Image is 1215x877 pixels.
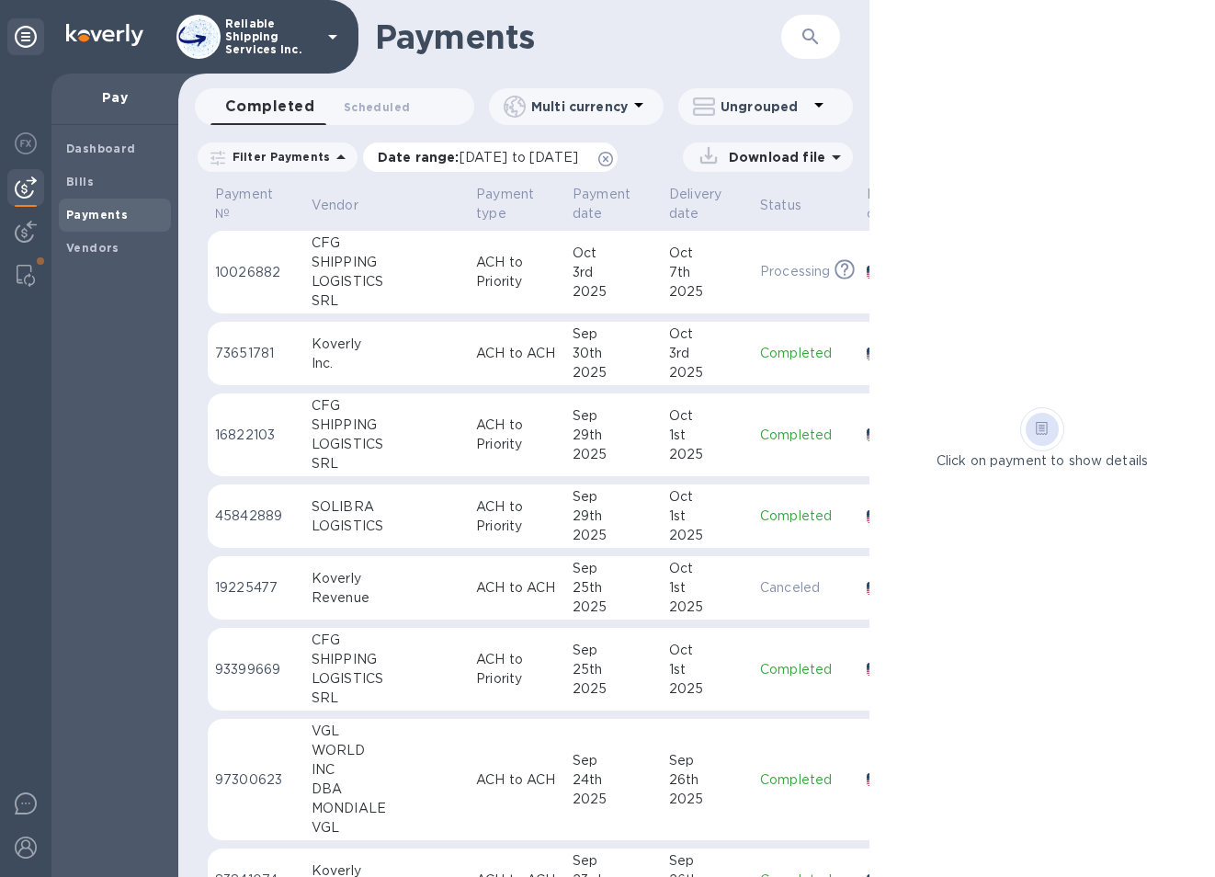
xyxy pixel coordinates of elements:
[476,416,558,454] p: ACH to Priority
[312,354,461,373] div: Inc.
[66,175,94,188] b: Bills
[312,497,461,517] div: SOLIBRA
[312,650,461,669] div: SHIPPING
[215,185,273,223] p: Payment №
[573,598,654,617] div: 2025
[573,790,654,809] div: 2025
[573,507,654,526] div: 29th
[573,445,654,464] div: 2025
[573,526,654,545] div: 2025
[867,510,891,523] img: USD
[669,487,745,507] div: Oct
[760,196,825,215] span: Status
[867,582,891,595] img: USD
[573,363,654,382] div: 2025
[312,799,461,818] div: MONDIALE
[312,760,461,780] div: INC
[669,598,745,617] div: 2025
[573,185,654,223] span: Payment date
[66,208,128,222] b: Payments
[760,507,852,526] p: Completed
[669,660,745,679] div: 1st
[573,325,654,344] div: Sep
[225,94,314,120] span: Completed
[669,770,745,790] div: 26th
[312,196,358,215] p: Vendor
[476,185,534,223] p: Payment type
[867,347,891,360] img: USD
[476,253,558,291] p: ACH to Priority
[312,588,461,608] div: Revenue
[312,416,461,435] div: SHIPPING
[760,578,852,598] p: Canceled
[312,741,461,760] div: WORLD
[215,263,297,282] p: 10026882
[7,18,44,55] div: Unpin categories
[531,97,628,116] p: Multi currency
[867,185,946,223] span: Payee currency
[312,335,461,354] div: Koverly
[669,526,745,545] div: 2025
[476,770,558,790] p: ACH to ACH
[669,790,745,809] div: 2025
[460,150,578,165] span: [DATE] to [DATE]
[66,88,164,107] p: Pay
[215,578,297,598] p: 19225477
[669,263,745,282] div: 7th
[312,722,461,741] div: VGL
[312,253,461,272] div: SHIPPING
[669,185,721,223] p: Delivery date
[66,241,119,255] b: Vendors
[215,426,297,445] p: 16822103
[312,196,382,215] span: Vendor
[215,185,297,223] span: Payment №
[215,770,297,790] p: 97300623
[573,751,654,770] div: Sep
[573,641,654,660] div: Sep
[669,363,745,382] div: 2025
[669,406,745,426] div: Oct
[312,689,461,708] div: SRL
[344,97,410,117] span: Scheduled
[937,451,1148,471] p: Click on payment to show details
[215,660,297,679] p: 93399669
[215,344,297,363] p: 73651781
[573,851,654,871] div: Sep
[312,291,461,311] div: SRL
[66,142,136,155] b: Dashboard
[312,818,461,837] div: VGL
[760,426,852,445] p: Completed
[867,773,891,786] img: USD
[375,17,781,56] h1: Payments
[312,396,461,416] div: CFG
[573,679,654,699] div: 2025
[669,282,745,302] div: 2025
[15,132,37,154] img: Foreign exchange
[867,185,922,223] p: Payee currency
[669,578,745,598] div: 1st
[225,17,317,56] p: Reliable Shipping Services Inc.
[669,244,745,263] div: Oct
[669,851,745,871] div: Sep
[573,487,654,507] div: Sep
[312,272,461,291] div: LOGISTICS
[476,497,558,536] p: ACH to Priority
[867,428,891,441] img: USD
[312,517,461,536] div: LOGISTICS
[312,569,461,588] div: Koverly
[669,679,745,699] div: 2025
[760,262,830,281] p: Processing
[669,507,745,526] div: 1st
[573,344,654,363] div: 30th
[312,631,461,650] div: CFG
[312,435,461,454] div: LOGISTICS
[573,426,654,445] div: 29th
[867,663,891,676] img: USD
[312,233,461,253] div: CFG
[573,559,654,578] div: Sep
[867,266,891,279] img: USD
[476,650,558,689] p: ACH to Priority
[669,445,745,464] div: 2025
[476,344,558,363] p: ACH to ACH
[669,641,745,660] div: Oct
